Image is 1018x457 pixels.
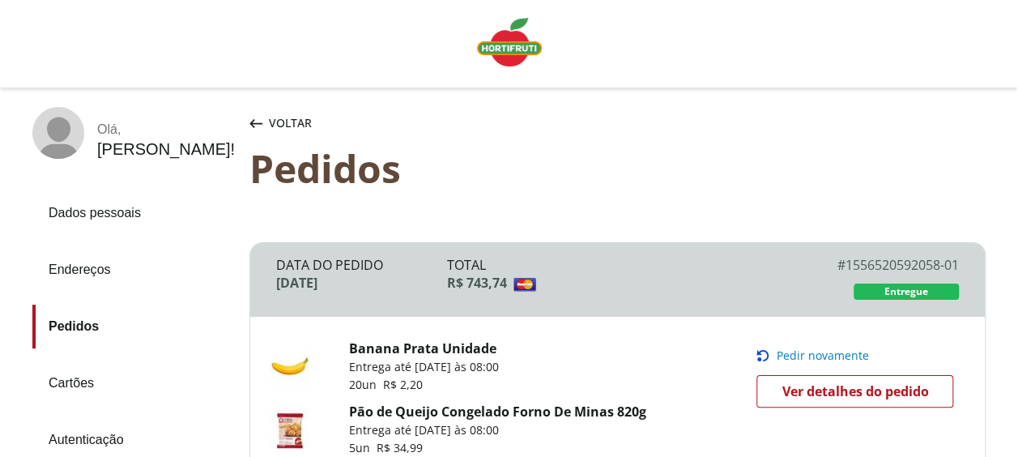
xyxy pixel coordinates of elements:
span: Ver detalhes do pedido [782,379,928,404]
a: Endereços [32,248,236,292]
div: [PERSON_NAME] ! [97,140,235,159]
img: Pão de Queijo Congelado Forno De Minas 820g [270,409,310,450]
button: Voltar [246,107,315,139]
img: Banana Prata Unidade [270,346,310,387]
button: Pedir novamente [756,349,964,362]
a: Dados pessoais [32,191,236,235]
a: Logo [471,11,548,76]
a: Pedidos [32,305,236,348]
span: Entregue [884,285,928,298]
span: Voltar [269,115,312,131]
span: R$ 2,20 [383,377,423,392]
div: [DATE] [276,274,447,292]
div: Total [447,256,789,274]
p: Entrega até [DATE] às 08:00 [349,422,646,438]
span: 20 un [349,377,383,392]
div: R$ 743,74 [447,274,789,292]
span: 5 un [349,440,377,455]
div: # 1556520592058-01 [788,256,959,274]
a: Cartões [32,361,236,405]
div: Olá , [97,122,235,137]
span: Pedir novamente [776,349,868,362]
img: Logo [477,18,542,66]
a: Pão de Queijo Congelado Forno De Minas 820g [349,403,646,421]
a: Banana Prata Unidade [349,340,496,357]
p: Entrega até [DATE] às 08:00 [349,359,499,375]
a: Ver detalhes do pedido [756,375,953,408]
div: Pedidos [249,146,986,190]
span: R$ 34,99 [377,440,423,455]
div: Data do Pedido [276,256,447,274]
